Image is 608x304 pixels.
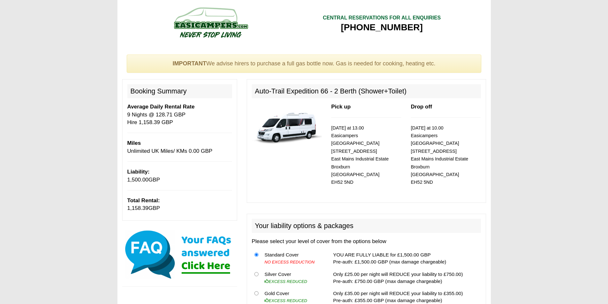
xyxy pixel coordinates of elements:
[127,104,195,110] b: Average Daily Rental Rate
[331,268,481,287] td: Only £25.00 per night will REDUCE your liability to £750.00) Pre-auth: £750.00 GBP (max damage ch...
[127,84,232,98] h2: Booking Summary
[127,177,149,183] span: 1,500.00
[331,249,481,268] td: YOU ARE FULLY LIABLE for £1,500.00 GBP Pre-auth: £1,500.00 GBP (max damage chargeable)
[252,84,481,98] h2: Auto-Trail Expedition 66 - 2 Berth (Shower+Toilet)
[122,229,237,280] img: Click here for our most common FAQs
[323,22,441,33] div: [PHONE_NUMBER]
[411,104,432,110] b: Drop off
[252,103,322,148] img: 339.jpg
[252,238,481,245] p: Please select your level of cover from the options below
[127,140,141,146] b: Miles
[127,169,150,175] b: Liability:
[262,249,323,268] td: Standard Cover
[127,197,160,204] b: Total Rental:
[127,197,232,212] p: GBP
[150,5,271,40] img: campers-checkout-logo.png
[265,298,307,303] i: EXCESS REDUCED
[127,55,482,73] div: We advise hirers to purchase a full gas bottle now. Gas is needed for cooking, heating etc.
[127,205,149,211] span: 1,158.39
[127,168,232,184] p: GBP
[127,103,232,126] p: 9 Nights @ 128.71 GBP Hire 1,158.39 GBP
[265,279,307,284] i: EXCESS REDUCED
[323,14,441,22] div: CENTRAL RESERVATIONS FOR ALL ENQUIRIES
[331,125,389,185] small: [DATE] at 13.00 Easicampers [GEOGRAPHIC_DATA] [STREET_ADDRESS] East Mains Industrial Estate Broxb...
[127,139,232,155] p: Unlimited UK Miles/ KMs 0.00 GBP
[331,104,351,110] b: Pick up
[265,260,315,264] i: NO EXCESS REDUCTION
[411,125,468,185] small: [DATE] at 10.00 Easicampers [GEOGRAPHIC_DATA] [STREET_ADDRESS] East Mains Industrial Estate Broxb...
[173,60,206,67] strong: IMPORTANT
[262,268,323,287] td: Silver Cover
[252,219,481,233] h2: Your liability options & packages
